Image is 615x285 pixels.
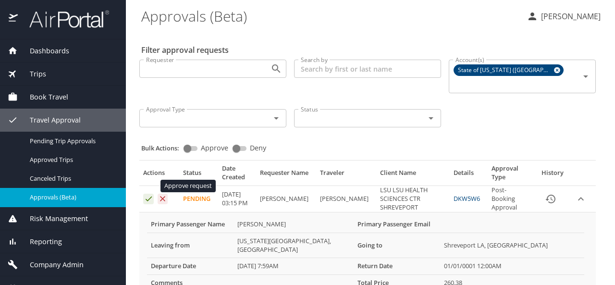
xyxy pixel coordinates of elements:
button: Open [270,112,283,125]
button: [PERSON_NAME] [523,8,604,25]
span: Book Travel [18,92,68,102]
span: Travel Approval [18,115,81,125]
th: Primary Passenger Email [354,216,440,233]
span: State of [US_STATE] ([GEOGRAPHIC_DATA]) [454,65,556,75]
span: Approve [201,145,228,151]
span: Reporting [18,236,62,247]
th: Approval Type [488,164,535,186]
th: Requester Name [256,164,316,186]
span: Approvals (Beta) [30,193,114,202]
th: Departure Date [147,258,234,275]
th: Return Date [354,258,440,275]
th: Actions [139,164,179,186]
div: State of [US_STATE] ([GEOGRAPHIC_DATA]) [454,64,564,76]
span: Trips [18,69,46,79]
th: Details [450,164,488,186]
td: LSU LSU HEALTH SCIENCES CTR SHREVEPORT [376,186,450,212]
td: [DATE] 03:15 PM [218,186,256,212]
span: Approved Trips [30,155,114,164]
h2: Filter approval requests [141,42,229,58]
th: Client Name [376,164,450,186]
th: Status [179,164,218,186]
button: History [539,187,562,211]
td: [DATE] 7:59AM [234,258,354,275]
th: Primary Passenger Name [147,216,234,233]
span: Risk Management [18,213,88,224]
th: Traveler [316,164,376,186]
input: Search by first or last name [294,60,441,78]
td: Shreveport LA, [GEOGRAPHIC_DATA] [440,233,584,258]
span: Pending Trip Approvals [30,136,114,146]
a: DKW5W6 [454,194,480,203]
td: [PERSON_NAME] [316,186,376,212]
td: [US_STATE][GEOGRAPHIC_DATA], [GEOGRAPHIC_DATA] [234,233,354,258]
td: [PERSON_NAME] [234,216,354,233]
th: Date Created [218,164,256,186]
p: [PERSON_NAME] [538,11,601,22]
span: Dashboards [18,46,69,56]
span: Deny [250,145,266,151]
button: expand row [574,192,588,206]
img: icon-airportal.png [9,10,19,28]
th: History [535,164,570,186]
td: 01/01/0001 12:00AM [440,258,584,275]
button: Open [424,112,438,125]
td: [PERSON_NAME] [256,186,316,212]
span: Canceled Trips [30,174,114,183]
img: airportal-logo.png [19,10,109,28]
th: Leaving from [147,233,234,258]
button: Open [270,62,283,75]
td: Pending [179,186,218,212]
span: Company Admin [18,260,84,270]
th: Going to [354,233,440,258]
p: Bulk Actions: [141,144,187,152]
button: Open [579,70,592,83]
td: Post-Booking Approval [488,186,535,212]
h1: Approvals (Beta) [141,1,519,31]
